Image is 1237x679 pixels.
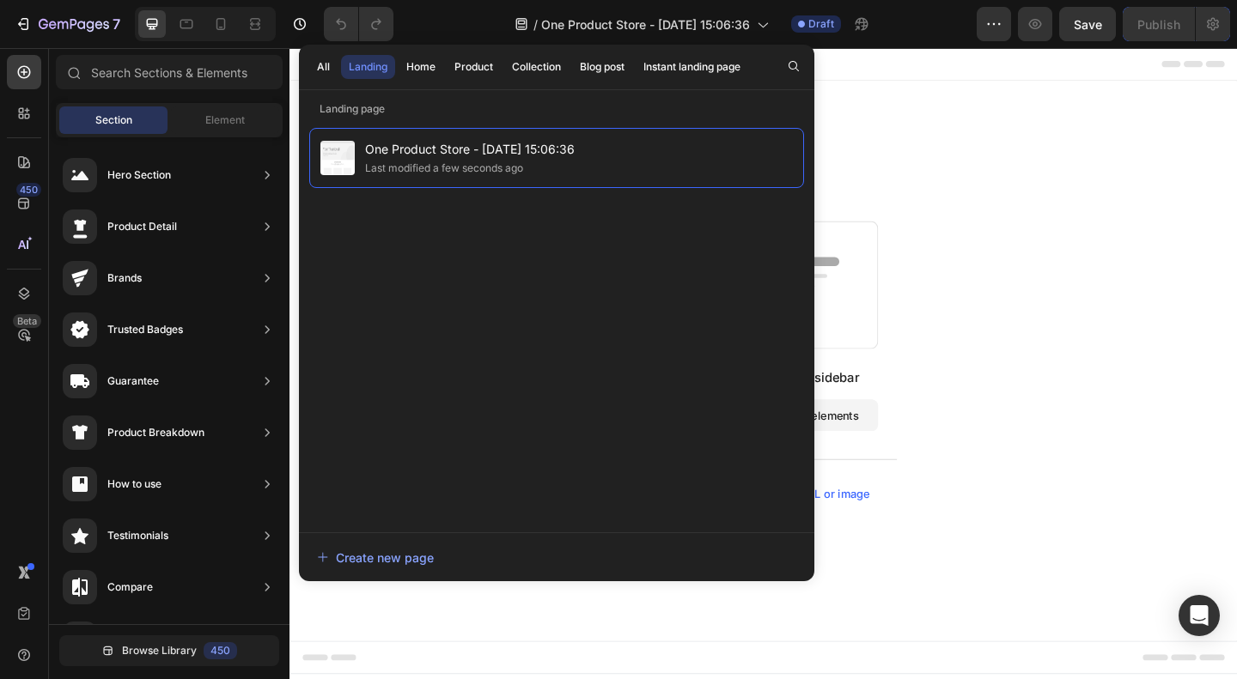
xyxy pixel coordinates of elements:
[391,382,509,416] button: Add sections
[580,59,625,75] div: Blog post
[512,59,561,75] div: Collection
[365,160,523,177] div: Last modified a few seconds ago
[316,540,797,574] button: Create new page
[1123,7,1195,41] button: Publish
[107,321,183,338] div: Trusted Badges
[13,314,41,328] div: Beta
[1137,15,1180,33] div: Publish
[808,16,834,32] span: Draft
[447,55,501,79] button: Product
[309,55,338,79] button: All
[533,15,538,33] span: /
[204,642,237,659] div: 450
[504,55,569,79] button: Collection
[572,55,632,79] button: Blog post
[299,100,814,118] p: Landing page
[399,55,443,79] button: Home
[107,476,161,493] div: How to use
[16,183,41,197] div: 450
[107,579,153,596] div: Compare
[541,15,750,33] span: One Product Store - [DATE] 15:06:36
[365,139,575,160] span: One Product Store - [DATE] 15:06:36
[205,112,245,128] span: Element
[1074,17,1102,32] span: Save
[341,55,395,79] button: Landing
[7,7,128,41] button: 7
[122,643,197,658] span: Browse Library
[113,14,120,34] p: 7
[349,59,387,75] div: Landing
[107,373,159,390] div: Guarantee
[107,270,142,287] div: Brands
[324,7,393,41] div: Undo/Redo
[643,59,740,75] div: Instant landing page
[107,218,177,235] div: Product Detail
[519,382,640,416] button: Add elements
[454,59,493,75] div: Product
[636,55,748,79] button: Instant landing page
[107,527,168,544] div: Testimonials
[95,112,132,128] span: Section
[317,59,330,75] div: All
[411,348,619,368] div: Start with Sections from sidebar
[1179,595,1220,636] div: Open Intercom Messenger
[107,167,171,184] div: Hero Section
[56,55,283,89] input: Search Sections & Elements
[59,635,279,666] button: Browse Library450
[107,424,204,441] div: Product Breakdown
[400,478,631,492] div: Start with Generating from URL or image
[406,59,436,75] div: Home
[317,549,434,567] div: Create new page
[1059,7,1116,41] button: Save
